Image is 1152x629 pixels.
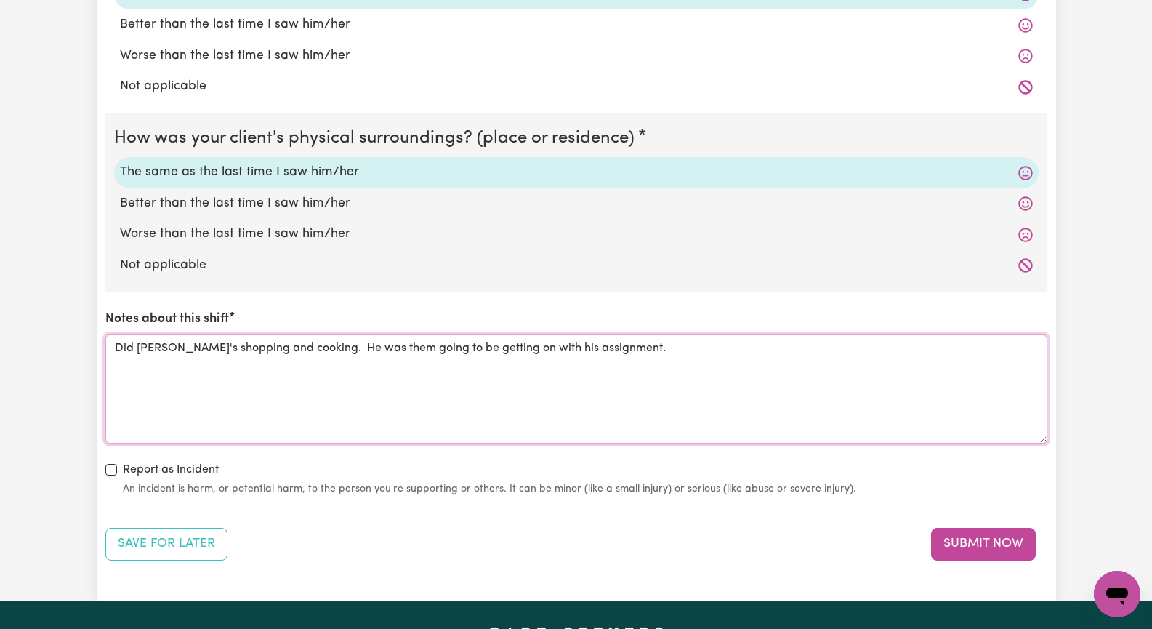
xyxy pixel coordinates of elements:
[1094,571,1140,617] iframe: Button to launch messaging window
[120,77,1033,96] label: Not applicable
[105,528,227,560] button: Save your job report
[123,461,219,478] label: Report as Incident
[120,47,1033,65] label: Worse than the last time I saw him/her
[123,481,1047,497] small: An incident is harm, or potential harm, to the person you're supporting or others. It can be mino...
[105,310,229,329] label: Notes about this shift
[120,225,1033,244] label: Worse than the last time I saw him/her
[105,334,1047,444] textarea: Did [PERSON_NAME]'s shopping and cooking. He was them going to be getting on with his assignment.
[120,194,1033,213] label: Better than the last time I saw him/her
[114,125,640,151] legend: How was your client's physical surroundings? (place or residence)
[931,528,1036,560] button: Submit your job report
[120,15,1033,34] label: Better than the last time I saw him/her
[120,163,1033,182] label: The same as the last time I saw him/her
[120,256,1033,275] label: Not applicable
